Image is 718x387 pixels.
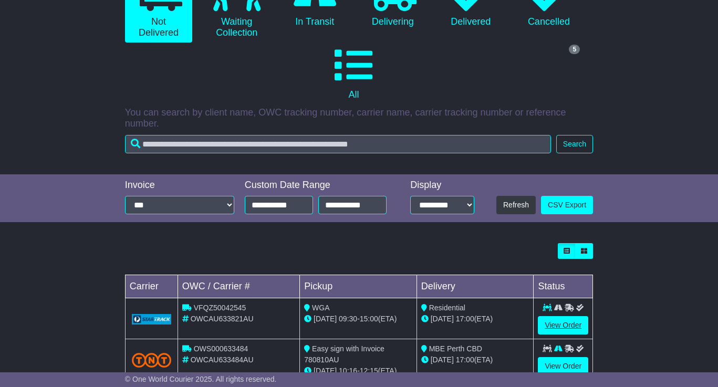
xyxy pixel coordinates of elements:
[541,196,593,214] a: CSV Export
[191,315,254,323] span: OWCAU633821AU
[304,313,412,325] div: - (ETA)
[431,315,454,323] span: [DATE]
[360,315,378,323] span: 15:00
[125,180,234,191] div: Invoice
[125,375,277,383] span: © One World Courier 2025. All rights reserved.
[314,315,337,323] span: [DATE]
[421,313,529,325] div: (ETA)
[429,344,482,353] span: MBE Perth CBD
[538,316,588,334] a: View Order
[456,355,474,364] span: 17:00
[245,180,394,191] div: Custom Date Range
[410,180,474,191] div: Display
[429,304,465,312] span: Residential
[304,344,384,364] span: Easy sign with Invoice 780810AU
[314,367,337,375] span: [DATE]
[132,353,171,367] img: TNT_Domestic.png
[194,304,246,312] span: VFQZ50042545
[456,315,474,323] span: 17:00
[304,365,412,376] div: - (ETA)
[125,43,582,104] a: 5 All
[360,367,378,375] span: 12:15
[569,45,580,54] span: 5
[339,367,357,375] span: 10:16
[312,304,329,312] span: WGA
[431,355,454,364] span: [DATE]
[194,344,248,353] span: OWS000633484
[191,355,254,364] span: OWCAU633484AU
[556,135,593,153] button: Search
[132,314,171,325] img: GetCarrierServiceLogo
[417,275,534,298] td: Delivery
[534,275,593,298] td: Status
[300,275,417,298] td: Pickup
[125,275,178,298] td: Carrier
[339,315,357,323] span: 09:30
[178,275,299,298] td: OWC / Carrier #
[125,107,593,130] p: You can search by client name, OWC tracking number, carrier name, carrier tracking number or refe...
[538,357,588,375] a: View Order
[421,354,529,365] div: (ETA)
[496,196,536,214] button: Refresh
